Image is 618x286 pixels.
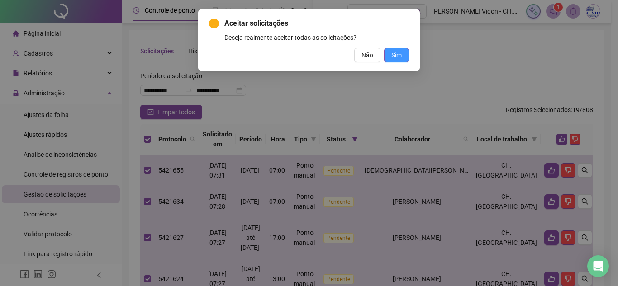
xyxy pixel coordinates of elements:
div: Open Intercom Messenger [587,255,609,277]
span: exclamation-circle [209,19,219,28]
button: Não [354,48,380,62]
button: Sim [384,48,409,62]
span: Sim [391,50,402,60]
span: Aceitar solicitações [224,18,409,29]
div: Deseja realmente aceitar todas as solicitações? [224,33,409,42]
span: Não [361,50,373,60]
